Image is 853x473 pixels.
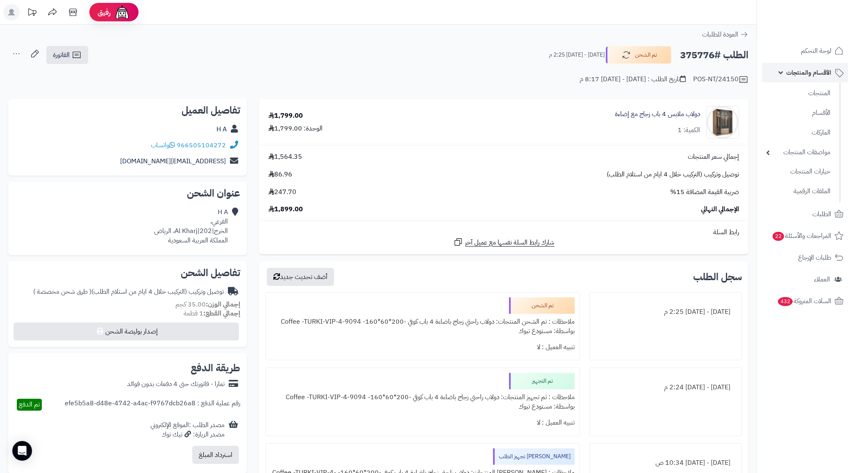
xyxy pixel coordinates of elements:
[268,187,296,197] span: 247.70
[702,30,748,39] a: العودة للطلبات
[762,226,848,246] a: المراجعات والأسئلة22
[580,75,686,84] div: تاريخ الطلب : [DATE] - [DATE] 8:17 م
[120,156,226,166] a: [EMAIL_ADDRESS][DOMAIN_NAME]
[606,46,671,64] button: تم الشحن
[150,430,225,439] div: مصدر الزيارة: تيك توك
[216,124,227,134] a: H A
[762,248,848,267] a: طلبات الإرجاع
[12,441,32,461] div: Open Intercom Messenger
[762,144,835,161] a: مواصفات المنتجات
[98,7,111,17] span: رفيق
[812,208,831,220] span: الطلبات
[615,110,700,119] a: دولاب ملابس 4 باب زجاج مع إضاءة
[797,23,845,40] img: logo-2.png
[53,50,70,60] span: الفاتورة
[680,47,748,64] h2: الطلب #375776
[22,4,42,23] a: تحديثات المنصة
[150,420,225,439] div: مصدر الطلب :الموقع الإلكتروني
[493,448,575,465] div: [PERSON_NAME] تجهيز الطلب
[268,111,303,121] div: 1,799.00
[15,105,240,115] h2: تفاصيل العميل
[786,67,831,78] span: الأقسام والمنتجات
[15,188,240,198] h2: عنوان الشحن
[271,415,575,431] div: تنبيه العميل : لا
[206,299,240,309] strong: إجمالي الوزن:
[707,106,739,139] img: 1742132386-110103010021.1-90x90.jpg
[203,308,240,318] strong: إجمالي القطع:
[762,270,848,289] a: العملاء
[191,363,240,373] h2: طريقة الدفع
[15,268,240,278] h2: تفاصيل الشحن
[762,291,848,311] a: السلات المتروكة432
[777,295,831,307] span: السلات المتروكة
[46,46,88,64] a: الفاتورة
[693,75,748,85] div: POS-NT/24150
[14,322,239,340] button: إصدار بوليصة الشحن
[702,30,738,39] span: العودة للطلبات
[778,297,793,306] span: 432
[693,272,742,282] h3: سجل الطلب
[798,252,831,263] span: طلبات الإرجاع
[268,170,292,179] span: 86.96
[688,152,739,162] span: إجمالي سعر المنتجات
[762,41,848,61] a: لوحة التحكم
[814,274,830,285] span: العملاء
[701,205,739,214] span: الإجمالي النهائي
[762,124,835,142] a: الماركات
[465,238,555,247] span: شارك رابط السلة نفسها مع عميل آخر
[773,232,784,241] span: 22
[595,304,737,320] div: [DATE] - [DATE] 2:25 م
[271,389,575,415] div: ملاحظات : تم تجهيز المنتجات: دولاب راحتي زجاج باضاءة 4 باب كوفي -200*60*160- Coffee -TURKI-VIP-4-...
[19,400,40,409] span: تم الدفع
[192,446,239,464] button: استرداد المبلغ
[595,379,737,395] div: [DATE] - [DATE] 2:24 م
[271,339,575,355] div: تنبيه العميل : لا
[762,183,835,200] a: الملفات الرقمية
[262,228,745,237] div: رابط السلة
[509,373,575,389] div: تم التجهيز
[801,45,831,57] span: لوحة التحكم
[762,163,835,181] a: خيارات المنتجات
[268,205,303,214] span: 1,899.00
[762,204,848,224] a: الطلبات
[762,85,835,102] a: المنتجات
[175,299,240,309] small: 35.00 كجم
[678,126,700,135] div: الكمية: 1
[762,104,835,122] a: الأقسام
[453,237,555,247] a: شارك رابط السلة نفسها مع عميل آخر
[267,268,334,286] button: أضف تحديث جديد
[549,51,605,59] small: [DATE] - [DATE] 2:25 م
[595,455,737,471] div: [DATE] - [DATE] 10:34 ص
[114,4,130,21] img: ai-face.png
[607,170,739,179] span: توصيل وتركيب (التركيب خلال 4 ايام من استلام الطلب)
[154,208,228,245] div: H A الفرعي، الخرج|Al Kharj|202، الرياض المملكة العربية السعودية
[772,230,831,242] span: المراجعات والأسئلة
[65,399,240,411] div: رقم عملية الدفع : efe5b5a8-d48e-4742-a4ac-f9767dcb26a8
[268,152,302,162] span: 1,564.35
[177,140,226,150] a: 966505104272
[127,379,225,389] div: تمارا - فاتورتك حتى 4 دفعات بدون فوائد
[271,314,575,339] div: ملاحظات : تم الشحن المنتجات: دولاب راحتي زجاج باضاءة 4 باب كوفي -200*60*160- Coffee -TURKI-VIP-4-...
[33,287,224,297] div: توصيل وتركيب (التركيب خلال 4 ايام من استلام الطلب)
[33,287,91,297] span: ( طرق شحن مخصصة )
[268,124,323,133] div: الوحدة: 1,799.00
[670,187,739,197] span: ضريبة القيمة المضافة 15%
[151,140,175,150] a: واتساب
[184,308,240,318] small: 1 قطعة
[509,297,575,314] div: تم الشحن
